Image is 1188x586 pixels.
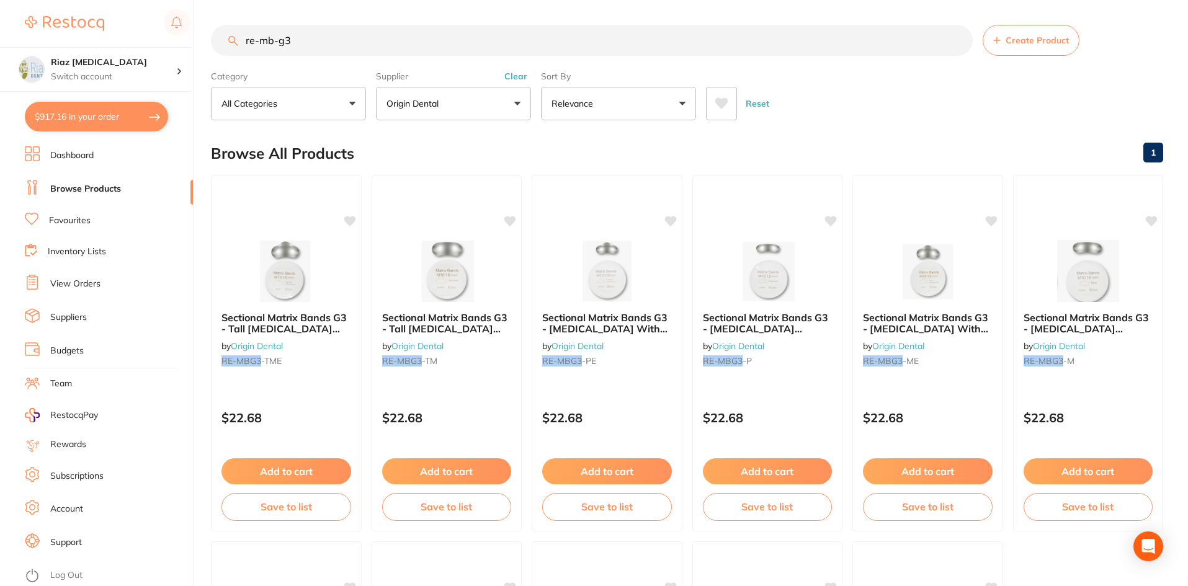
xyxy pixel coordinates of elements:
span: -TME [261,355,282,366]
span: by [542,340,604,352]
button: Clear [501,71,531,82]
p: $22.68 [703,411,833,425]
span: by [221,340,283,352]
a: Suppliers [50,311,87,324]
a: Rewards [50,438,86,451]
em: RE-MBG3 [703,355,743,366]
img: Sectional Matrix Bands G3 - Molar With Extensions (50pcs/box) [887,240,968,302]
b: Sectional Matrix Bands G3 - Tall Molar (50pcs/box) [382,312,512,335]
a: Origin Dental [552,340,604,352]
div: Open Intercom Messenger [1133,531,1163,561]
a: 1 [1143,140,1163,165]
span: by [1024,340,1085,352]
button: Add to cart [703,458,833,484]
a: Origin Dental [1033,340,1085,352]
span: by [863,340,924,352]
span: by [382,340,444,352]
a: Budgets [50,345,84,357]
a: Subscriptions [50,470,104,482]
input: Search Products [211,25,973,56]
p: $22.68 [221,411,351,425]
img: Sectional Matrix Bands G3 - Tall Molar With Extensions (50pcs/box) [246,240,326,302]
b: Sectional Matrix Bands G3 - Premolar (50pcs/box) [703,312,833,335]
a: Origin Dental [391,340,444,352]
a: Support [50,536,82,549]
label: Supplier [376,71,531,82]
span: Sectional Matrix Bands G3 - Tall [MEDICAL_DATA] With Extensions (50pcs/box) [221,311,347,358]
em: RE-MBG3 [382,355,422,366]
a: Log Out [50,569,83,582]
label: Sort By [541,71,696,82]
a: Team [50,378,72,390]
p: $22.68 [1024,411,1153,425]
span: Sectional Matrix Bands G3 - [MEDICAL_DATA] (50pcs/box) [1024,311,1149,347]
span: Sectional Matrix Bands G3 - [MEDICAL_DATA] With Extensions (50pcs/box) [863,311,988,347]
span: -M [1063,355,1074,366]
button: Save to list [542,493,672,520]
em: RE-MBG3 [221,355,261,366]
span: -P [743,355,752,366]
span: -TM [422,355,437,366]
span: by [703,340,764,352]
img: Sectional Matrix Bands G3 - Premolar With Extensions (50pcs/box) [566,240,647,302]
button: Create Product [983,25,1079,56]
p: Origin Dental [386,97,444,110]
p: $22.68 [382,411,512,425]
a: RestocqPay [25,408,98,422]
img: Riaz Dental Surgery [19,57,44,82]
a: Dashboard [50,149,94,162]
button: $917.16 in your order [25,102,168,131]
span: Sectional Matrix Bands G3 - [MEDICAL_DATA] With Extensions (50pcs/box) [542,311,668,347]
button: Add to cart [542,458,672,484]
button: Add to cart [863,458,993,484]
span: -ME [903,355,919,366]
button: Add to cart [221,458,351,484]
button: Relevance [541,87,696,120]
button: Add to cart [382,458,512,484]
button: Save to list [703,493,833,520]
img: Restocq Logo [25,16,104,31]
img: Sectional Matrix Bands G3 - Tall Molar (50pcs/box) [406,240,487,302]
img: RestocqPay [25,408,40,422]
p: Switch account [51,71,176,83]
b: Sectional Matrix Bands G3 - Premolar With Extensions (50pcs/box) [542,312,672,335]
img: Sectional Matrix Bands G3 - Premolar (50pcs/box) [727,240,808,302]
p: $22.68 [863,411,993,425]
a: Inventory Lists [48,246,106,258]
button: Save to list [863,493,993,520]
span: Sectional Matrix Bands G3 - Tall [MEDICAL_DATA] (50pcs/box) [382,311,507,347]
a: Favourites [49,215,91,227]
p: All Categories [221,97,282,110]
a: Origin Dental [712,340,764,352]
button: Log Out [25,566,189,586]
a: Origin Dental [872,340,924,352]
img: Sectional Matrix Bands G3 - Molar (50pcs/box) [1048,240,1128,302]
label: Category [211,71,366,82]
button: Origin Dental [376,87,531,120]
em: RE-MBG3 [1024,355,1063,366]
button: Save to list [382,493,512,520]
a: View Orders [50,278,100,290]
button: Reset [742,87,773,120]
b: Sectional Matrix Bands G3 - Tall Molar With Extensions (50pcs/box) [221,312,351,335]
button: Add to cart [1024,458,1153,484]
a: Account [50,503,83,515]
a: Origin Dental [231,340,283,352]
button: Save to list [221,493,351,520]
a: Restocq Logo [25,9,104,38]
p: $22.68 [542,411,672,425]
em: RE-MBG3 [542,355,582,366]
em: RE-MBG3 [863,355,903,366]
span: Create Product [1006,35,1069,45]
a: Browse Products [50,183,121,195]
p: Relevance [552,97,598,110]
span: Sectional Matrix Bands G3 - [MEDICAL_DATA] (50pcs/box) [703,311,828,347]
h2: Browse All Products [211,145,354,162]
h4: Riaz Dental Surgery [51,56,176,69]
b: Sectional Matrix Bands G3 - Molar With Extensions (50pcs/box) [863,312,993,335]
span: -PE [582,355,596,366]
button: Save to list [1024,493,1153,520]
span: RestocqPay [50,409,98,422]
button: All Categories [211,87,366,120]
b: Sectional Matrix Bands G3 - Molar (50pcs/box) [1024,312,1153,335]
